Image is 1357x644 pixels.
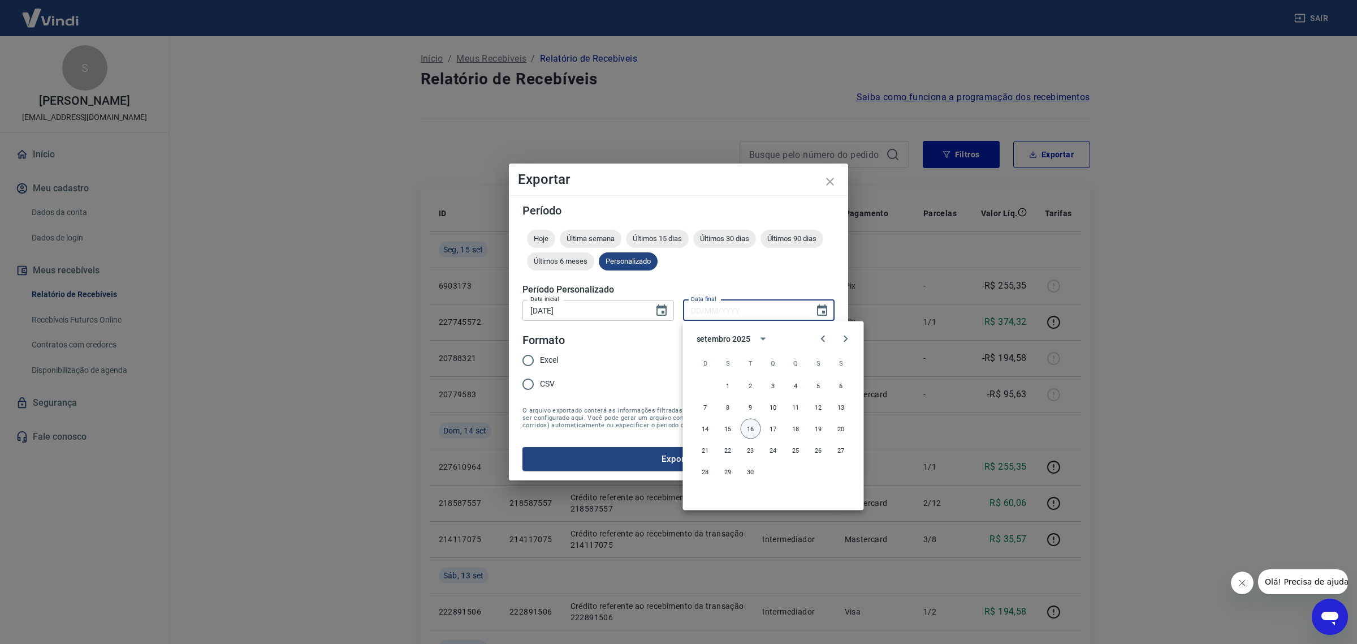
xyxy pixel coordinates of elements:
div: Hoje [527,230,555,248]
button: 22 [718,440,738,461]
button: 3 [763,376,784,396]
div: Últimos 6 meses [527,252,594,271]
span: segunda-feira [718,352,738,375]
span: O arquivo exportado conterá as informações filtradas na tela anterior com exceção do período que ... [522,407,835,429]
button: 15 [718,419,738,439]
button: 17 [763,419,784,439]
span: Excel [540,354,558,366]
button: 23 [741,440,761,461]
button: 30 [741,462,761,482]
button: Choose date, selected date is 15 de set de 2025 [650,299,673,322]
input: DD/MM/YYYY [522,300,646,321]
span: sexta-feira [809,352,829,375]
button: 2 [741,376,761,396]
label: Data final [691,295,716,303]
button: 28 [695,462,716,482]
button: 10 [763,397,784,418]
button: 27 [831,440,852,461]
button: 4 [786,376,806,396]
iframe: Mensagem da empresa [1258,569,1348,594]
div: Últimos 30 dias [693,230,756,248]
button: 21 [695,440,716,461]
button: 14 [695,419,716,439]
button: 7 [695,397,716,418]
button: 18 [786,419,806,439]
button: close [816,168,844,195]
span: Últimos 6 meses [527,257,594,265]
span: Personalizado [599,257,658,265]
button: 19 [809,419,829,439]
button: 13 [831,397,852,418]
div: Última semana [560,230,621,248]
button: 9 [741,397,761,418]
div: Personalizado [599,252,658,271]
span: sábado [831,352,852,375]
button: 25 [786,440,806,461]
span: Olá! Precisa de ajuda? [7,8,95,17]
span: Hoje [527,234,555,243]
button: Previous month [812,328,835,350]
button: 1 [718,376,738,396]
span: Últimos 15 dias [626,234,689,243]
button: Next month [835,328,857,350]
button: 20 [831,419,852,439]
h5: Período [522,205,835,216]
legend: Formato [522,332,565,349]
iframe: Botão para abrir a janela de mensagens [1312,599,1348,635]
button: Exportar [522,447,835,471]
label: Data inicial [530,295,559,303]
button: 26 [809,440,829,461]
iframe: Fechar mensagem [1231,572,1254,594]
button: 29 [718,462,738,482]
span: CSV [540,378,555,390]
span: quarta-feira [763,352,784,375]
div: setembro 2025 [697,333,750,345]
span: quinta-feira [786,352,806,375]
input: DD/MM/YYYY [683,300,806,321]
button: calendar view is open, switch to year view [754,329,773,349]
div: Últimos 90 dias [760,230,823,248]
span: terça-feira [741,352,761,375]
span: domingo [695,352,716,375]
span: Última semana [560,234,621,243]
button: 5 [809,376,829,396]
h5: Período Personalizado [522,284,835,295]
span: Últimos 90 dias [760,234,823,243]
div: Últimos 15 dias [626,230,689,248]
button: 6 [831,376,852,396]
button: Choose date [811,299,833,322]
button: 16 [741,419,761,439]
button: 11 [786,397,806,418]
h4: Exportar [518,173,839,186]
span: Últimos 30 dias [693,234,756,243]
button: 24 [763,440,784,461]
button: 12 [809,397,829,418]
button: 8 [718,397,738,418]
